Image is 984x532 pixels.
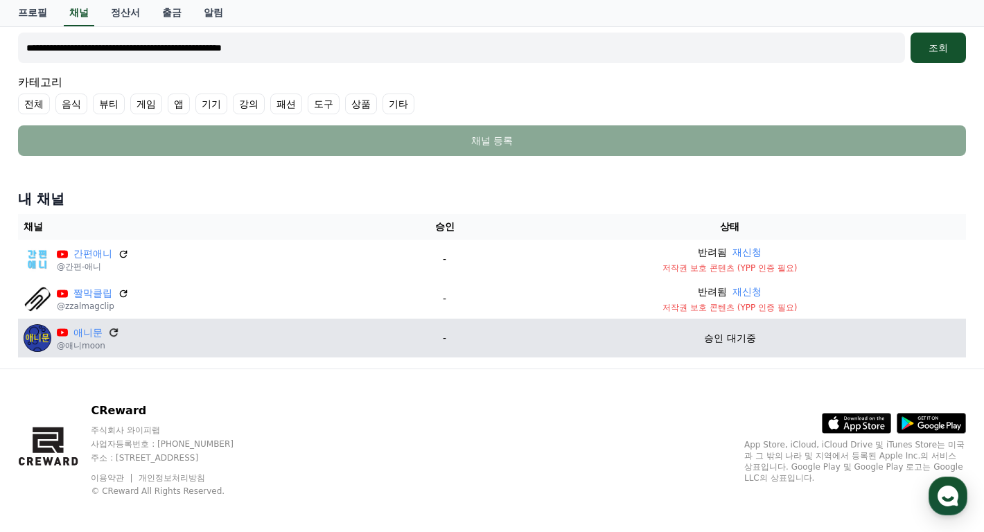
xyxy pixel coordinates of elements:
label: 강의 [233,94,265,114]
button: 재신청 [732,285,762,299]
p: @간편-애니 [57,261,129,272]
p: 반려됨 [698,285,727,299]
p: App Store, iCloud, iCloud Drive 및 iTunes Store는 미국과 그 밖의 나라 및 지역에서 등록된 Apple Inc.의 서비스 상표입니다. Goo... [744,439,966,484]
img: 짤막클립 [24,285,51,313]
p: CReward [91,402,260,419]
label: 게임 [130,94,162,114]
a: 간편애니 [73,247,112,261]
label: 기기 [195,94,227,114]
label: 음식 [55,94,87,114]
p: @애니moon [57,340,119,351]
p: 승인 대기중 [704,331,755,346]
img: 간편애니 [24,246,51,274]
a: 이용약관 [91,473,134,483]
a: 홈 [4,417,91,452]
label: 기타 [383,94,414,114]
button: 재신청 [732,245,762,260]
span: 설정 [214,438,231,449]
a: 애니문 [73,326,103,340]
a: 설정 [179,417,266,452]
label: 뷰티 [93,94,125,114]
p: 사업자등록번호 : [PHONE_NUMBER] [91,438,260,450]
button: 조회 [911,33,966,63]
p: - [401,252,489,267]
label: 패션 [270,94,302,114]
p: - [401,292,489,306]
a: 대화 [91,417,179,452]
button: 채널 등록 [18,125,966,156]
span: 대화 [127,438,143,450]
img: 애니문 [24,324,51,352]
div: 채널 등록 [46,134,938,148]
label: 전체 [18,94,50,114]
div: 카테고리 [18,74,966,114]
label: 도구 [308,94,340,114]
p: 저작권 보호 콘텐츠 (YPP 인증 필요) [500,263,960,274]
p: 주소 : [STREET_ADDRESS] [91,452,260,463]
th: 상태 [494,214,966,240]
th: 승인 [395,214,494,240]
p: 주식회사 와이피랩 [91,425,260,436]
label: 앱 [168,94,190,114]
div: 조회 [916,41,960,55]
h4: 내 채널 [18,189,966,209]
div: 채널 URL [18,13,966,63]
th: 채널 [18,214,395,240]
p: 반려됨 [698,245,727,260]
span: 홈 [44,438,52,449]
p: © CReward All Rights Reserved. [91,486,260,497]
a: 짤막클립 [73,286,112,301]
p: - [401,331,489,346]
p: 저작권 보호 콘텐츠 (YPP 인증 필요) [500,302,960,313]
p: @zzalmagclip [57,301,129,312]
label: 상품 [345,94,377,114]
a: 개인정보처리방침 [139,473,205,483]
